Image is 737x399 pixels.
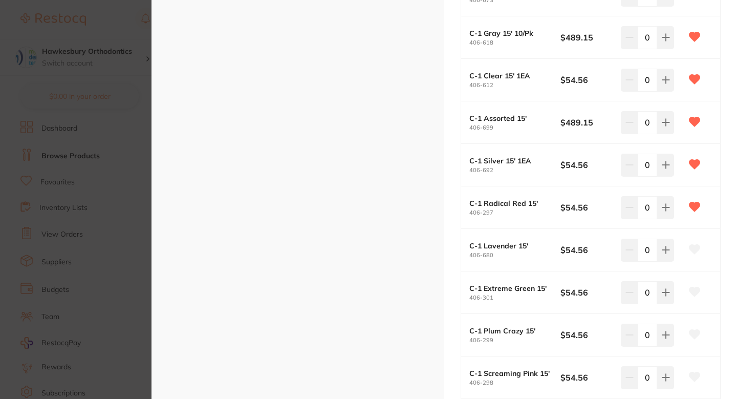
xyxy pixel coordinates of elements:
[469,72,551,80] b: C-1 Clear 15' 1EA
[469,380,560,386] small: 406-298
[560,32,615,43] b: $489.15
[560,117,615,128] b: $489.15
[469,29,551,37] b: C-1 Gray 15' 10/Pk
[469,242,551,250] b: C-1 Lavender 15'
[469,82,560,89] small: 406-612
[560,202,615,213] b: $54.56
[469,337,560,344] small: 406-299
[560,244,615,256] b: $54.56
[560,74,615,86] b: $54.56
[469,369,551,377] b: C-1 Screaming Pink 15'
[469,295,560,301] small: 406-301
[469,114,551,122] b: C-1 Assorted 15'
[469,199,551,207] b: C-1 Radical Red 15'
[469,157,551,165] b: C-1 Silver 15' 1EA
[469,327,551,335] b: C-1 Plum Crazy 15'
[560,372,615,383] b: $54.56
[560,329,615,341] b: $54.56
[469,284,551,292] b: C-1 Extreme Green 15'
[469,167,560,174] small: 406-692
[560,287,615,298] b: $54.56
[469,39,560,46] small: 406-618
[469,209,560,216] small: 406-297
[469,252,560,259] small: 406-680
[469,124,560,131] small: 406-699
[560,159,615,171] b: $54.56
